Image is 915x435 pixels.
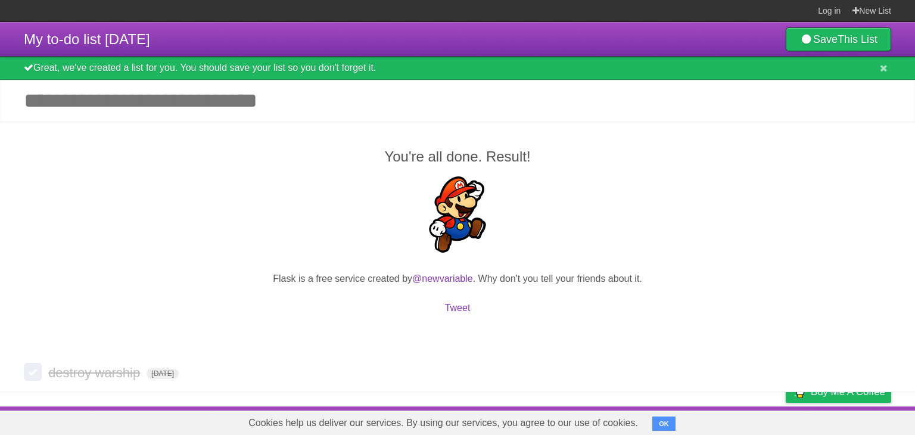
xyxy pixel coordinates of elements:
[24,272,891,286] p: Flask is a free service created by . Why don't you tell your friends about it.
[667,409,715,432] a: Developers
[419,176,496,253] img: Super Mario
[48,365,143,380] span: destroy warship
[24,146,891,167] h2: You're all done. Result!
[770,409,801,432] a: Privacy
[627,409,652,432] a: About
[811,381,885,402] span: Buy me a coffee
[786,27,891,51] a: SaveThis List
[730,409,756,432] a: Terms
[445,303,471,313] a: Tweet
[838,33,877,45] b: This List
[412,274,473,284] a: @newvariable
[236,411,650,435] span: Cookies help us deliver our services. By using our services, you agree to our use of cookies.
[24,363,42,381] label: Done
[652,417,676,431] button: OK
[24,31,150,47] span: My to-do list [DATE]
[147,368,179,379] span: [DATE]
[816,409,891,432] a: Suggest a feature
